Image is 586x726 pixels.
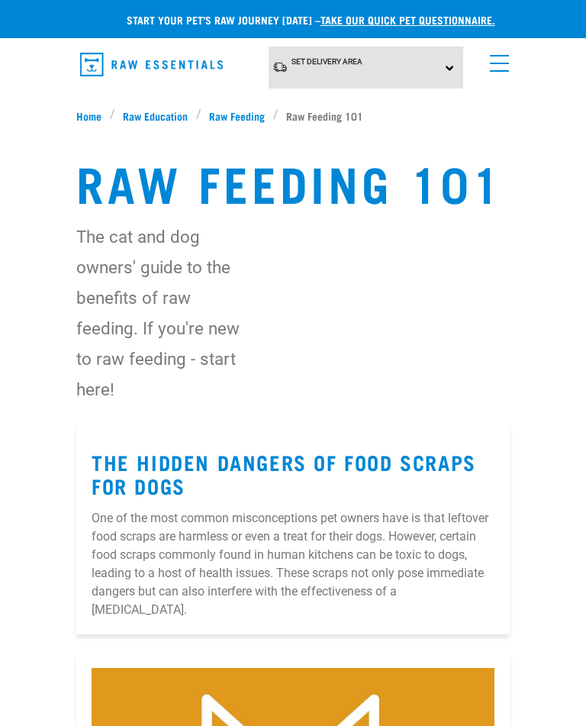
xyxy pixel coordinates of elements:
p: One of the most common misconceptions pet owners have is that leftover food scraps are harmless o... [92,509,494,619]
a: menu [482,46,510,73]
img: van-moving.png [272,61,288,73]
a: take our quick pet questionnaire. [320,17,495,22]
a: Raw Education [115,108,196,124]
span: Set Delivery Area [291,57,362,66]
a: Raw Feeding [201,108,273,124]
span: Raw Education [123,108,188,124]
p: The cat and dog owners' guide to the benefits of raw feeding. If you're new to raw feeding - star... [76,221,250,405]
span: Home [76,108,101,124]
span: Raw Feeding [209,108,265,124]
img: Raw Essentials Logo [80,53,223,76]
a: Home [76,108,110,124]
a: The Hidden Dangers of Food Scraps for Dogs [92,456,476,491]
h1: Raw Feeding 101 [76,154,510,209]
nav: breadcrumbs [76,108,510,124]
